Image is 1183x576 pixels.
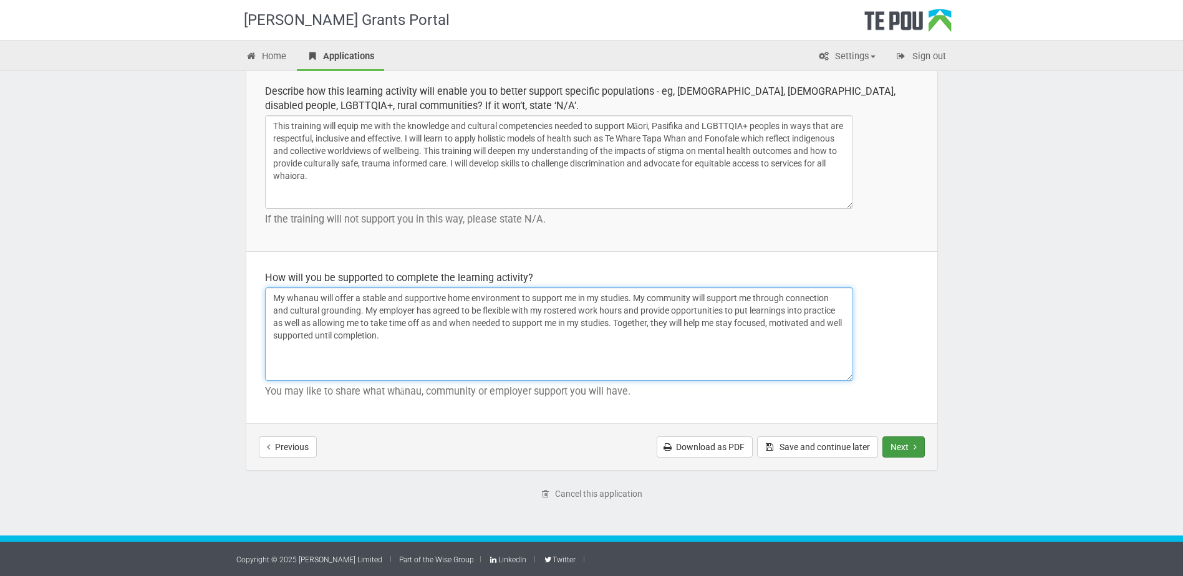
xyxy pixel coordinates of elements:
[533,483,650,504] a: Cancel this application
[236,44,296,71] a: Home
[399,555,474,564] a: Part of the Wise Group
[543,555,576,564] a: Twitter
[864,9,952,40] div: Te Pou Logo
[265,271,919,285] div: How will you be supported to complete the learning activity?
[297,44,384,71] a: Applications
[809,44,885,71] a: Settings
[265,115,853,209] textarea: This training will equip me with the knowledge and cultural competencies needed to support Māori,...
[757,436,878,458] button: Save and continue later
[886,44,955,71] a: Sign out
[265,384,919,398] p: You may like to share what whānau, community or employer support you will have.
[265,84,919,113] div: Describe how this learning activity will enable you to better support specific populations - eg, ...
[236,555,382,564] a: Copyright © 2025 [PERSON_NAME] Limited
[657,436,753,458] a: Download as PDF
[882,436,925,458] button: Next step
[259,436,317,458] button: Previous step
[489,555,526,564] a: LinkedIn
[265,212,919,226] p: If the training will not support you in this way, please state N/A.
